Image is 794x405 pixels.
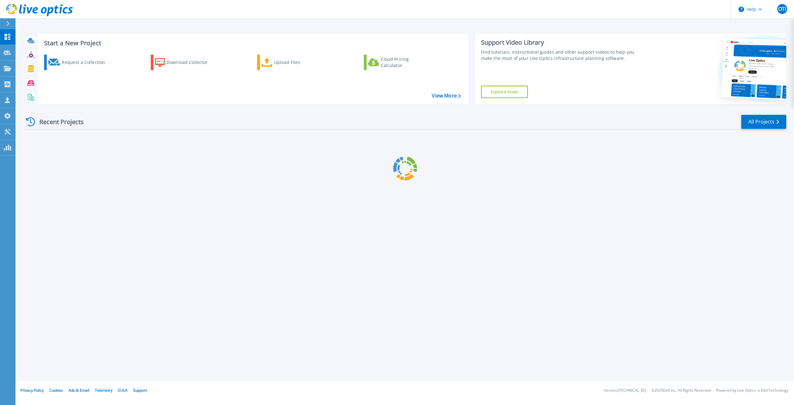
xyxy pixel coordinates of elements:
a: Request a Collection [44,55,113,70]
a: EULA [118,388,127,393]
div: Recent Projects [24,114,92,129]
a: Cloud Pricing Calculator [364,55,433,70]
a: Support [133,388,147,393]
a: Privacy Policy [20,388,44,393]
a: Telemetry [95,388,113,393]
li: © 2025 Dell Inc. All Rights Reserved [651,389,711,393]
li: Version: [TECHNICAL_ID] [604,389,646,393]
a: Ads & Email [69,388,89,393]
div: Cloud Pricing Calculator [381,56,430,69]
a: Upload Files [257,55,326,70]
a: View More [432,93,461,99]
a: Cookies [49,388,63,393]
a: All Projects [741,115,786,129]
li: Powered by Live Optics, a Dell Technology [716,389,788,393]
a: Explore Now! [481,86,528,98]
div: Support Video Library [481,38,642,47]
a: Download Collector [151,55,220,70]
span: OTI [778,7,786,11]
div: Upload Files [274,56,324,69]
div: Request a Collection [62,56,111,69]
div: Download Collector [167,56,216,69]
div: Find tutorials, instructional guides and other support videos to help you make the most of your L... [481,49,642,61]
h3: Start a New Project [44,40,461,47]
